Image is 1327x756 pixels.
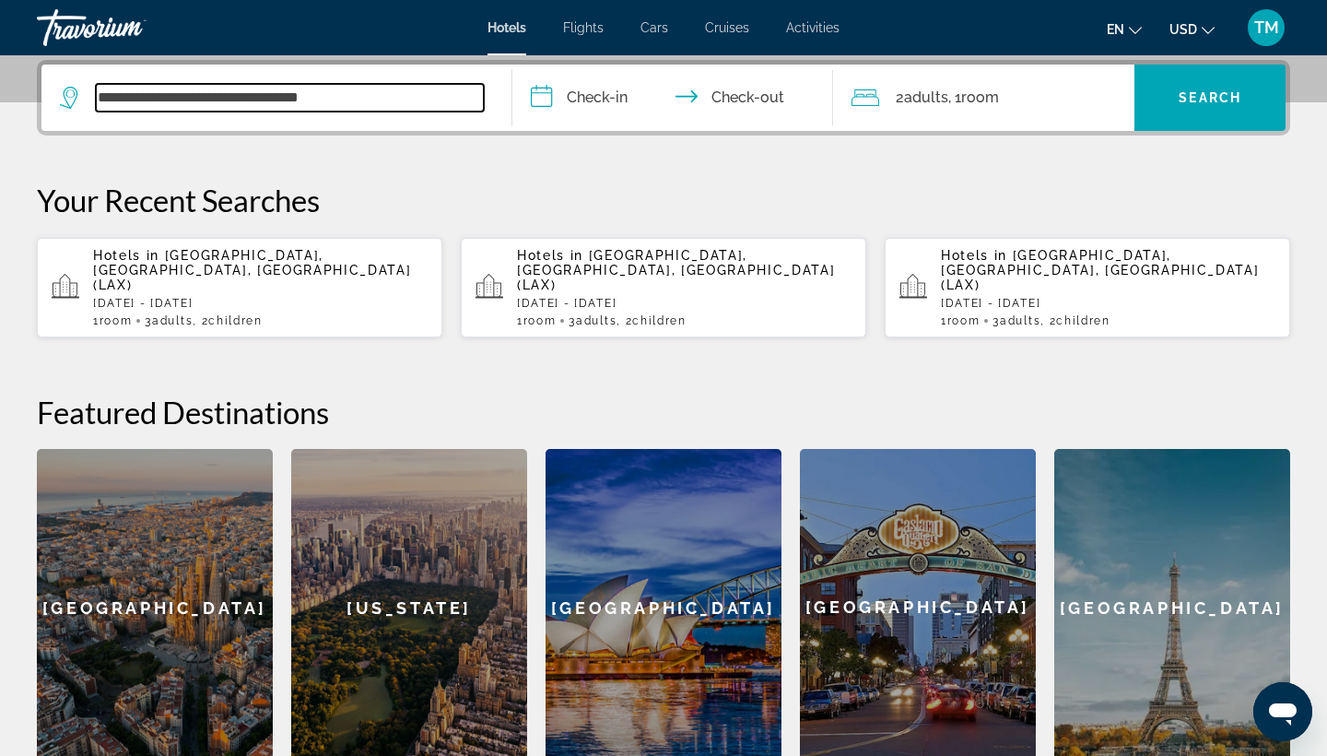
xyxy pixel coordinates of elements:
[100,314,133,327] span: Room
[1056,314,1110,327] span: Children
[632,314,686,327] span: Children
[563,20,604,35] a: Flights
[786,20,840,35] a: Activities
[941,248,1259,292] span: [GEOGRAPHIC_DATA], [GEOGRAPHIC_DATA], [GEOGRAPHIC_DATA] (LAX)
[208,314,262,327] span: Children
[833,65,1135,131] button: Travelers: 2 adults, 0 children
[896,85,948,111] span: 2
[640,20,668,35] a: Cars
[885,237,1290,338] button: Hotels in [GEOGRAPHIC_DATA], [GEOGRAPHIC_DATA], [GEOGRAPHIC_DATA] (LAX)[DATE] - [DATE]1Room3Adult...
[93,248,411,292] span: [GEOGRAPHIC_DATA], [GEOGRAPHIC_DATA], [GEOGRAPHIC_DATA] (LAX)
[1107,16,1142,42] button: Change language
[37,237,442,338] button: Hotels in [GEOGRAPHIC_DATA], [GEOGRAPHIC_DATA], [GEOGRAPHIC_DATA] (LAX)[DATE] - [DATE]1Room3Adult...
[569,314,617,327] span: 3
[617,314,687,327] span: , 2
[145,314,193,327] span: 3
[152,314,193,327] span: Adults
[523,314,557,327] span: Room
[1000,314,1040,327] span: Adults
[992,314,1040,327] span: 3
[461,237,866,338] button: Hotels in [GEOGRAPHIC_DATA], [GEOGRAPHIC_DATA], [GEOGRAPHIC_DATA] (LAX)[DATE] - [DATE]1Room3Adult...
[512,65,833,131] button: Check in and out dates
[1169,22,1197,37] span: USD
[1253,682,1312,741] iframe: Кнопка запуска окна обмена сообщениями
[947,314,981,327] span: Room
[517,248,583,263] span: Hotels in
[941,248,1007,263] span: Hotels in
[961,89,999,106] span: Room
[517,297,851,310] p: [DATE] - [DATE]
[705,20,749,35] a: Cruises
[93,314,132,327] span: 1
[41,65,1286,131] div: Search widget
[1169,16,1215,42] button: Change currency
[904,89,948,106] span: Adults
[1107,22,1124,37] span: en
[93,297,428,310] p: [DATE] - [DATE]
[1040,314,1110,327] span: , 2
[517,248,835,292] span: [GEOGRAPHIC_DATA], [GEOGRAPHIC_DATA], [GEOGRAPHIC_DATA] (LAX)
[93,248,159,263] span: Hotels in
[1242,8,1290,47] button: User Menu
[193,314,263,327] span: , 2
[487,20,526,35] a: Hotels
[1254,18,1279,37] span: TM
[941,314,980,327] span: 1
[1179,90,1241,105] span: Search
[1134,65,1286,131] button: Search
[941,297,1275,310] p: [DATE] - [DATE]
[576,314,617,327] span: Adults
[37,4,221,52] a: Travorium
[37,394,1290,431] h2: Featured Destinations
[517,314,556,327] span: 1
[37,182,1290,219] p: Your Recent Searches
[948,85,999,111] span: , 1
